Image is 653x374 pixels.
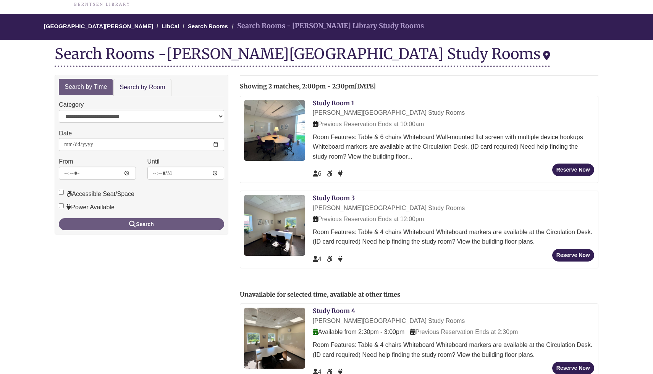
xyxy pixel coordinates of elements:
[313,121,424,127] span: Previous Reservation Ends at 10:00am
[313,227,594,247] div: Room Features: Table & 4 chairs Whiteboard Whiteboard markers are available at the Circulation De...
[240,291,598,298] h2: Unavailable for selected time, available at other times
[338,256,343,262] span: Power Available
[327,256,334,262] span: Accessible Seat/Space
[313,132,594,162] div: Room Features: Table & 6 chairs Whiteboard Wall-mounted flat screen with multiple device hookups ...
[240,83,598,90] h2: Showing 2 matches
[313,108,594,118] div: [PERSON_NAME][GEOGRAPHIC_DATA] Study Rooms
[59,203,64,208] input: Power Available
[166,45,550,63] div: [PERSON_NAME][GEOGRAPHIC_DATA] Study Rooms
[552,164,594,176] button: Reserve Now
[113,79,171,96] a: Search by Room
[59,190,64,195] input: Accessible Seat/Space
[162,23,179,29] a: LibCal
[59,128,72,138] label: Date
[313,307,355,315] a: Study Room 4
[313,170,322,177] span: The capacity of this space
[299,82,376,90] span: , 2:00pm - 2:30pm[DATE]
[244,308,305,369] img: Study Room 4
[313,99,354,107] a: Study Room 1
[313,329,404,335] span: Available from 2:30pm - 3:00pm
[244,195,305,256] img: Study Room 3
[59,79,113,95] a: Search by Time
[59,218,224,230] button: Search
[313,340,594,360] div: Room Features: Table & 4 chairs Whiteboard Whiteboard markers are available at the Circulation De...
[188,23,228,29] a: Search Rooms
[552,249,594,262] button: Reserve Now
[313,216,424,222] span: Previous Reservation Ends at 12:00pm
[410,329,518,335] span: Previous Reservation Ends at 2:30pm
[327,170,334,177] span: Accessible Seat/Space
[313,316,594,326] div: [PERSON_NAME][GEOGRAPHIC_DATA] Study Rooms
[55,46,550,67] div: Search Rooms -
[59,189,134,199] label: Accessible Seat/Space
[59,100,84,110] label: Category
[147,157,160,167] label: Until
[55,14,598,40] nav: Breadcrumb
[313,203,594,213] div: [PERSON_NAME][GEOGRAPHIC_DATA] Study Rooms
[59,202,115,212] label: Power Available
[230,21,424,32] li: Search Rooms - [PERSON_NAME] Library Study Rooms
[59,157,73,167] label: From
[244,100,305,161] img: Study Room 1
[313,194,355,202] a: Study Room 3
[44,23,153,29] a: [GEOGRAPHIC_DATA][PERSON_NAME]
[313,256,322,262] span: The capacity of this space
[338,170,343,177] span: Power Available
